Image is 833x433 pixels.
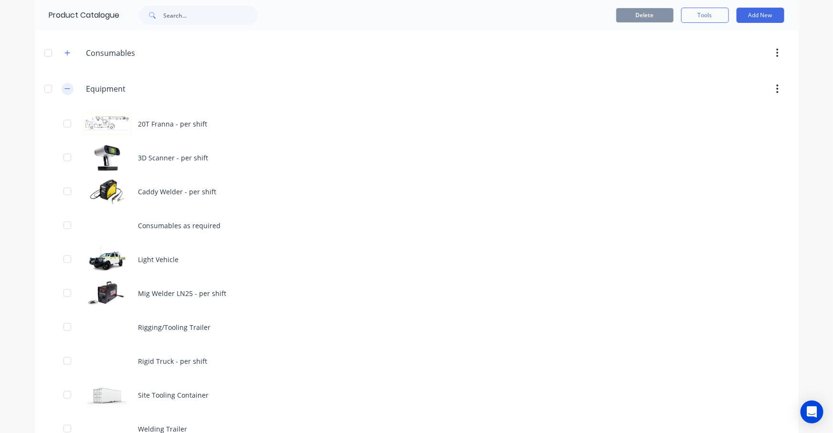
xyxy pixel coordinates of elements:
div: 3D Scanner - per shift3D Scanner - per shift [35,141,799,175]
div: Caddy Welder - per shiftCaddy Welder - per shift [35,175,799,209]
div: Site Tooling ContainerSite Tooling Container [35,378,799,412]
input: Enter category name [86,47,200,59]
div: Open Intercom Messenger [801,401,823,423]
div: Rigid Truck - per shift [35,344,799,378]
button: Tools [681,8,729,23]
button: Delete [616,8,674,22]
div: Consumables as required [35,209,799,243]
div: Light VehicleLight Vehicle [35,243,799,276]
button: Add New [737,8,784,23]
input: Enter category name [86,83,200,95]
input: Search... [164,6,258,25]
div: 20T Franna - per shift20T Franna - per shift [35,107,799,141]
div: Mig Welder LN25 - per shiftMig Welder LN25 - per shift [35,276,799,310]
div: Rigging/Tooling Trailer [35,310,799,344]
